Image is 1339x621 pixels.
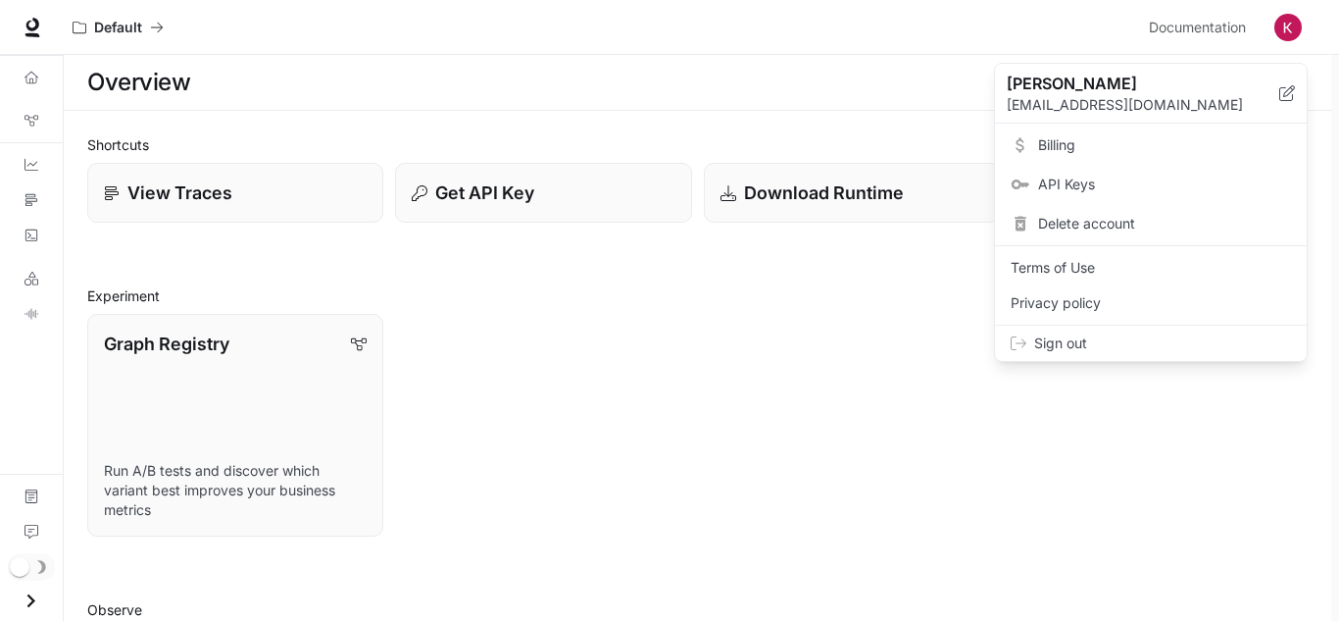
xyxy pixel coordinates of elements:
[999,206,1303,241] div: Delete account
[995,64,1307,124] div: [PERSON_NAME][EMAIL_ADDRESS][DOMAIN_NAME]
[999,167,1303,202] a: API Keys
[1011,293,1291,313] span: Privacy policy
[1011,258,1291,278] span: Terms of Use
[999,250,1303,285] a: Terms of Use
[999,285,1303,321] a: Privacy policy
[999,128,1303,163] a: Billing
[1038,135,1291,155] span: Billing
[1034,334,1291,353] span: Sign out
[1038,214,1291,233] span: Delete account
[1007,95,1279,115] p: [EMAIL_ADDRESS][DOMAIN_NAME]
[995,326,1307,361] div: Sign out
[1007,72,1248,95] p: [PERSON_NAME]
[1038,175,1291,194] span: API Keys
